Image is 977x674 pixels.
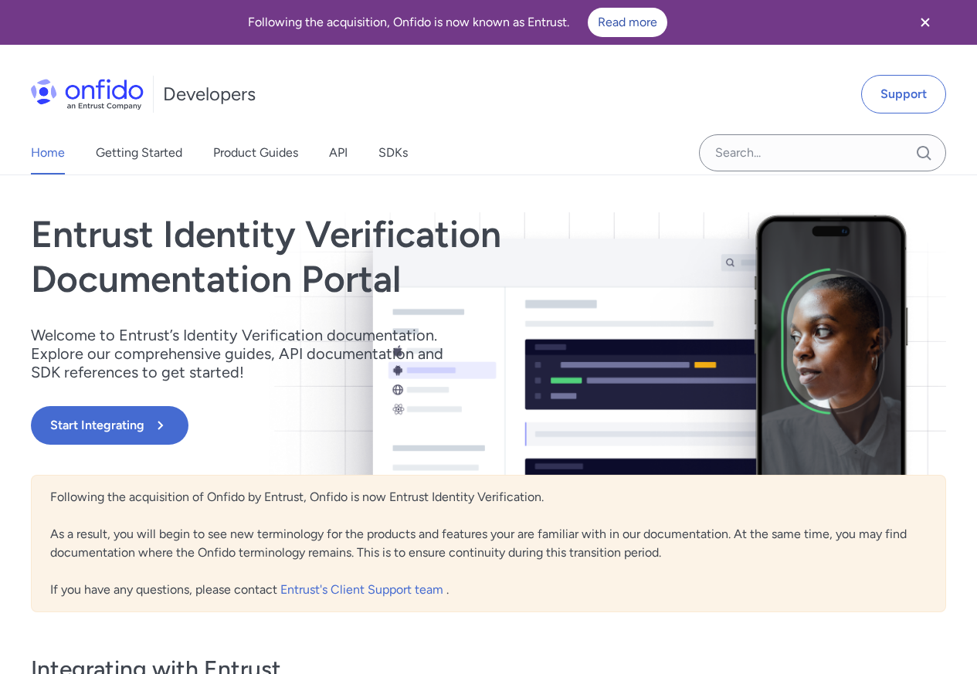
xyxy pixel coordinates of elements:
button: Start Integrating [31,406,188,445]
input: Onfido search input field [699,134,946,171]
p: Welcome to Entrust’s Identity Verification documentation. Explore our comprehensive guides, API d... [31,326,463,381]
img: Onfido Logo [31,79,144,110]
h1: Developers [163,82,256,107]
div: Following the acquisition, Onfido is now known as Entrust. [19,8,897,37]
svg: Close banner [916,13,935,32]
a: API [329,131,348,174]
button: Close banner [897,3,954,42]
a: SDKs [378,131,408,174]
a: Getting Started [96,131,182,174]
a: Entrust's Client Support team [280,582,446,597]
div: Following the acquisition of Onfido by Entrust, Onfido is now Entrust Identity Verification. As a... [31,475,946,612]
a: Start Integrating [31,406,672,445]
h1: Entrust Identity Verification Documentation Portal [31,212,672,301]
a: Support [861,75,946,113]
a: Read more [588,8,667,37]
a: Home [31,131,65,174]
a: Product Guides [213,131,298,174]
